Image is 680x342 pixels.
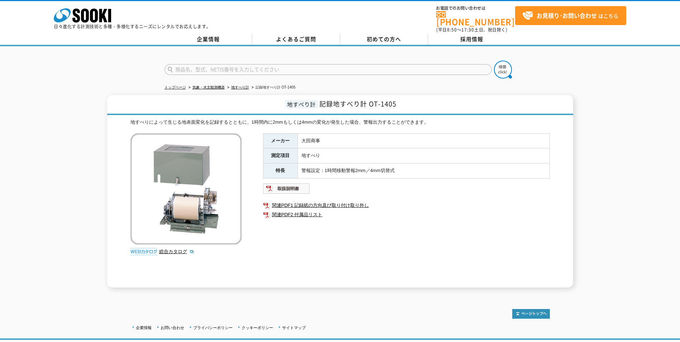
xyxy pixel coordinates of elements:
a: よくあるご質問 [252,34,340,45]
img: webカタログ [130,248,157,255]
input: 商品名、型式、NETIS番号を入力してください [165,64,492,75]
span: 初めての方へ [367,35,401,43]
a: 関連PDF1 記録紙の方向及び取り付け取り外し [263,201,550,210]
span: 17:30 [461,27,474,33]
a: [PHONE_NUMBER] [436,11,515,26]
div: 地すべりによって生じる地表面変化を記録するとともに、1時間内に2mmもしくは4mmの変化が発生した場合、警報出力することができます。 [130,119,550,126]
img: 記録地すべり計 OT-1405 [130,133,242,244]
a: 関連PDF2 付属品リスト [263,210,550,219]
a: 企業情報 [136,326,152,330]
img: 取扱説明書 [263,183,310,194]
a: 総合カタログ [159,249,194,254]
span: はこちら [522,10,618,21]
a: クッキーポリシー [242,326,273,330]
span: (平日 ～ 土日、祝日除く) [436,27,507,33]
a: 気象・水文観測機器 [192,85,225,89]
span: お電話でのお問い合わせは [436,6,515,10]
a: 地すべり計 [231,85,249,89]
th: メーカー [263,133,298,148]
th: 特長 [263,163,298,179]
span: 記録地すべり計 OT-1405 [319,99,396,109]
a: 企業情報 [165,34,252,45]
a: お見積り･お問い合わせはこちら [515,6,626,25]
a: 初めての方へ [340,34,428,45]
img: トップページへ [512,309,550,319]
th: 測定項目 [263,148,298,163]
img: btn_search.png [494,61,512,79]
a: プライバシーポリシー [193,326,233,330]
p: 日々進化する計測技術と多種・多様化するニーズにレンタルでお応えします。 [54,24,211,29]
a: 採用情報 [428,34,516,45]
a: お問い合わせ [161,326,184,330]
span: 8:50 [447,27,457,33]
td: 地すべり [298,148,550,163]
strong: お見積り･お問い合わせ [537,11,597,20]
a: 取扱説明書 [263,187,310,193]
td: 大田商事 [298,133,550,148]
td: 警報設定：1時間移動警報2mm／4mm切替式 [298,163,550,179]
li: 記録地すべり計 OT-1405 [250,84,296,91]
a: サイトマップ [282,326,306,330]
span: 地すべり計 [285,100,318,108]
a: トップページ [165,85,186,89]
